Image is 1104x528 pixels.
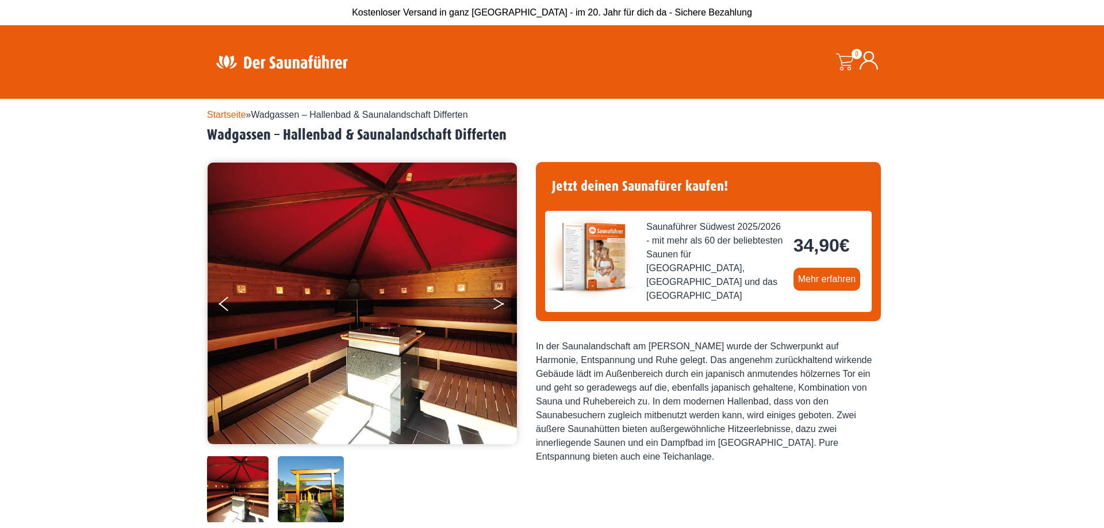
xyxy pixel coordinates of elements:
a: Startseite [207,110,246,120]
span: Kostenloser Versand in ganz [GEOGRAPHIC_DATA] - im 20. Jahr für dich da - Sichere Bezahlung [352,7,752,17]
span: » [207,110,468,120]
span: € [839,235,850,256]
span: Saunaführer Südwest 2025/2026 - mit mehr als 60 der beliebtesten Saunen für [GEOGRAPHIC_DATA], [G... [646,220,784,303]
h4: Jetzt deinen Saunafürer kaufen! [545,171,872,202]
h2: Wadgassen – Hallenbad & Saunalandschaft Differten [207,126,897,144]
div: In der Saunalandschaft am [PERSON_NAME] wurde der Schwerpunkt auf Harmonie, Entspannung und Ruhe ... [536,340,881,464]
button: Previous [219,292,248,321]
bdi: 34,90 [793,235,850,256]
a: Mehr erfahren [793,268,861,291]
span: Wadgassen – Hallenbad & Saunalandschaft Differten [251,110,468,120]
button: Next [492,292,521,321]
span: 0 [852,49,862,59]
img: der-saunafuehrer-2025-suedwest.jpg [545,211,637,303]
